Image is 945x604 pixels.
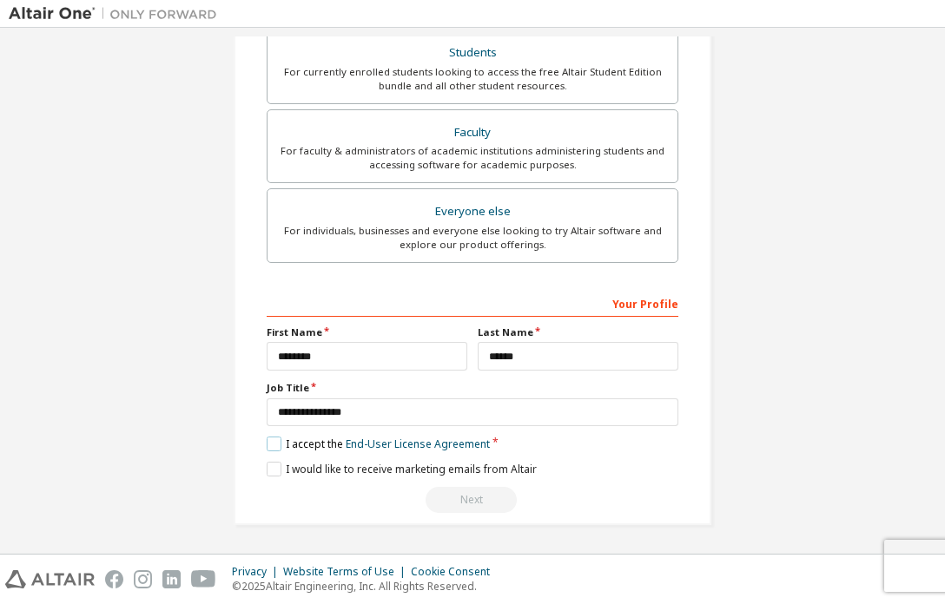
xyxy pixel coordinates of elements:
[232,579,500,594] p: © 2025 Altair Engineering, Inc. All Rights Reserved.
[346,437,490,451] a: End-User License Agreement
[278,41,667,65] div: Students
[283,565,411,579] div: Website Terms of Use
[278,65,667,93] div: For currently enrolled students looking to access the free Altair Student Edition bundle and all ...
[278,121,667,145] div: Faculty
[278,144,667,172] div: For faculty & administrators of academic institutions administering students and accessing softwa...
[267,381,678,395] label: Job Title
[267,325,467,339] label: First Name
[278,200,667,224] div: Everyone else
[267,437,490,451] label: I accept the
[5,570,95,588] img: altair_logo.svg
[267,462,537,476] label: I would like to receive marketing emails from Altair
[134,570,152,588] img: instagram.svg
[267,289,678,317] div: Your Profile
[478,325,678,339] label: Last Name
[9,5,226,23] img: Altair One
[267,487,678,513] div: Read and acccept EULA to continue
[278,224,667,252] div: For individuals, businesses and everyone else looking to try Altair software and explore our prod...
[232,565,283,579] div: Privacy
[162,570,181,588] img: linkedin.svg
[191,570,216,588] img: youtube.svg
[411,565,500,579] div: Cookie Consent
[105,570,123,588] img: facebook.svg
